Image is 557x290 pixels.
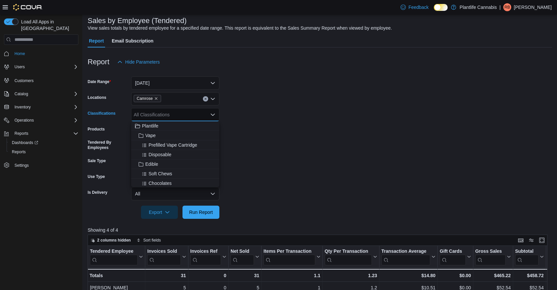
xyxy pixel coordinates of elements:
a: Feedback [398,1,431,14]
h3: Report [88,58,109,66]
p: Showing 4 of 4 [88,227,552,233]
button: Remove Camrose from selection in this group [154,97,158,101]
div: Subtotal [515,248,539,255]
span: Reports [14,131,28,136]
button: Run Report [182,206,219,219]
div: Net Sold [231,248,254,265]
span: Inventory [12,103,78,111]
span: Operations [14,118,34,123]
a: Dashboards [9,139,41,147]
span: Report [89,34,104,47]
span: Run Report [189,209,213,216]
button: Invoices Ref [190,248,226,265]
label: Tendered By Employees [88,140,128,150]
span: Edible [145,161,158,167]
span: 2 columns hidden [97,238,131,243]
nav: Complex example [4,46,78,187]
div: Tendered Employee [90,248,138,255]
div: 1.23 [325,272,377,279]
a: Home [12,50,28,58]
button: All [131,187,219,200]
p: [PERSON_NAME] [514,3,552,11]
span: Prefilled Vape Cartridge [149,142,197,148]
span: Reports [12,130,78,137]
button: Customers [1,75,81,85]
button: Catalog [12,90,31,98]
label: Locations [88,95,106,100]
button: Inventory [12,103,33,111]
label: Date Range [88,79,111,84]
div: Transaction Average [381,248,430,265]
span: Dashboards [12,140,38,145]
a: Settings [12,161,31,169]
a: Dashboards [7,138,81,147]
div: $0.00 [440,272,471,279]
div: $14.80 [381,272,435,279]
button: Chocolates [131,179,219,188]
a: Reports [9,148,28,156]
button: Edible [131,159,219,169]
button: Display options [527,236,535,244]
span: RB [505,3,510,11]
button: Close list of options [210,112,215,117]
label: Use Type [88,174,105,179]
button: Items Per Transaction [264,248,320,265]
span: Home [14,51,25,56]
div: Rae Bater [503,3,511,11]
div: Transaction Average [381,248,430,255]
div: Tendered Employee [90,248,138,265]
span: Disposable [149,151,171,158]
span: Dashboards [9,139,78,147]
span: Operations [12,116,78,124]
span: Camrose [134,95,161,102]
span: Settings [14,163,29,168]
span: Hide Parameters [125,59,160,65]
p: Plantlife Cannabis [460,3,497,11]
label: Sale Type [88,158,106,163]
div: Gift Card Sales [440,248,466,265]
span: Feedback [408,4,429,11]
div: Subtotal [515,248,539,265]
span: Reports [12,149,26,155]
div: Qty Per Transaction [325,248,372,265]
button: Inventory [1,102,81,112]
button: 2 columns hidden [88,236,133,244]
button: Hide Parameters [115,55,162,69]
span: Users [12,63,78,71]
span: Sort fields [143,238,161,243]
button: Soft Chews [131,169,219,179]
div: Invoices Sold [147,248,181,265]
button: Reports [12,130,31,137]
button: Prefilled Vape Cartridge [131,140,219,150]
span: Catalog [12,90,78,98]
span: Reports [9,148,78,156]
label: Products [88,127,105,132]
div: 0 [190,272,226,279]
button: Operations [12,116,37,124]
button: Vape [131,131,219,140]
button: Clear input [203,96,208,101]
input: Dark Mode [434,4,448,11]
div: Gross Sales [475,248,506,265]
div: Items Per Transaction [264,248,315,255]
p: | [499,3,501,11]
button: Reports [1,129,81,138]
button: Disposable [131,150,219,159]
div: 31 [231,272,259,279]
button: Home [1,49,81,58]
h3: Sales by Employee (Tendered) [88,17,187,25]
button: Gift Cards [440,248,471,265]
div: Totals [90,272,143,279]
div: Items Per Transaction [264,248,315,265]
div: $465.22 [475,272,511,279]
button: Operations [1,116,81,125]
span: Export [145,206,174,219]
button: Enter fullscreen [538,236,546,244]
div: Qty Per Transaction [325,248,372,255]
div: 1.1 [264,272,320,279]
label: Is Delivery [88,190,107,195]
div: 31 [147,272,186,279]
button: Export [141,206,178,219]
button: Sort fields [134,236,163,244]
